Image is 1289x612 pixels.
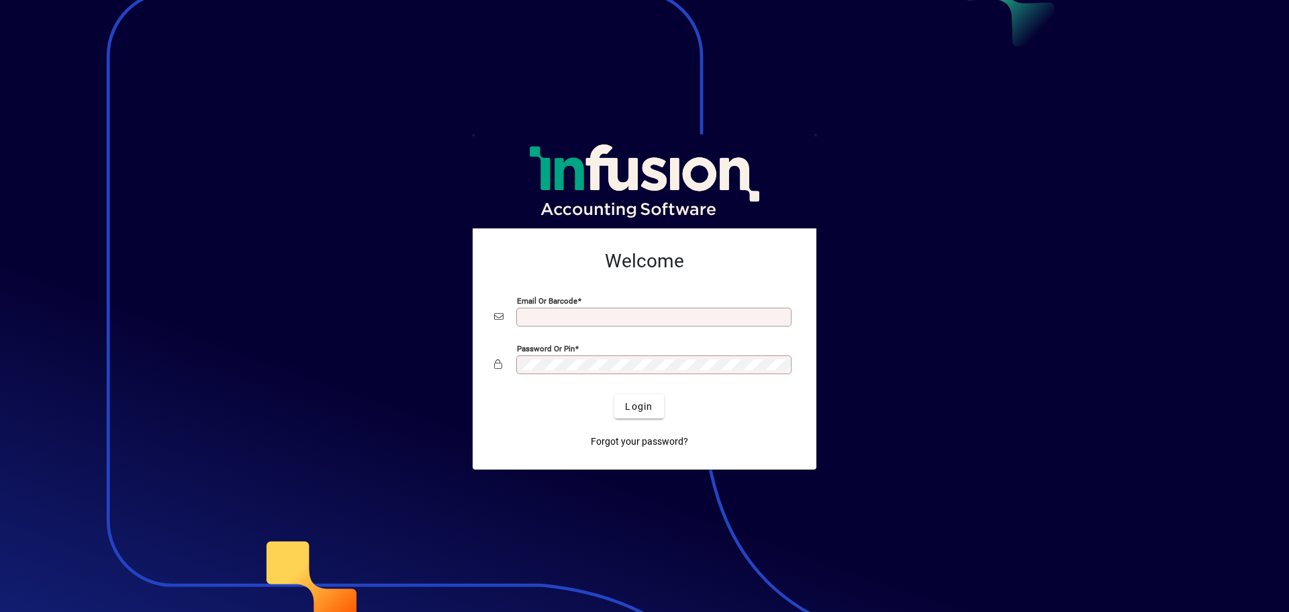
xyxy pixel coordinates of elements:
[517,296,577,306] mat-label: Email or Barcode
[614,394,663,419] button: Login
[591,435,688,449] span: Forgot your password?
[517,344,575,353] mat-label: Password or Pin
[585,429,694,453] a: Forgot your password?
[494,250,795,273] h2: Welcome
[625,400,653,414] span: Login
